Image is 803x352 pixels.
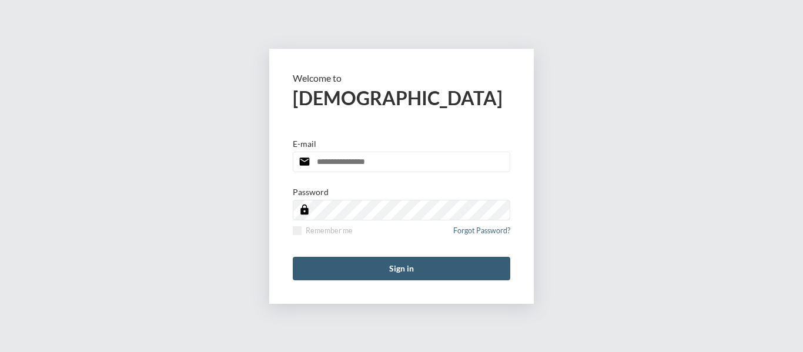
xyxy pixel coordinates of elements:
[453,226,510,242] a: Forgot Password?
[293,139,316,149] p: E-mail
[293,257,510,280] button: Sign in
[293,72,510,83] p: Welcome to
[293,187,329,197] p: Password
[293,226,353,235] label: Remember me
[293,86,510,109] h2: [DEMOGRAPHIC_DATA]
